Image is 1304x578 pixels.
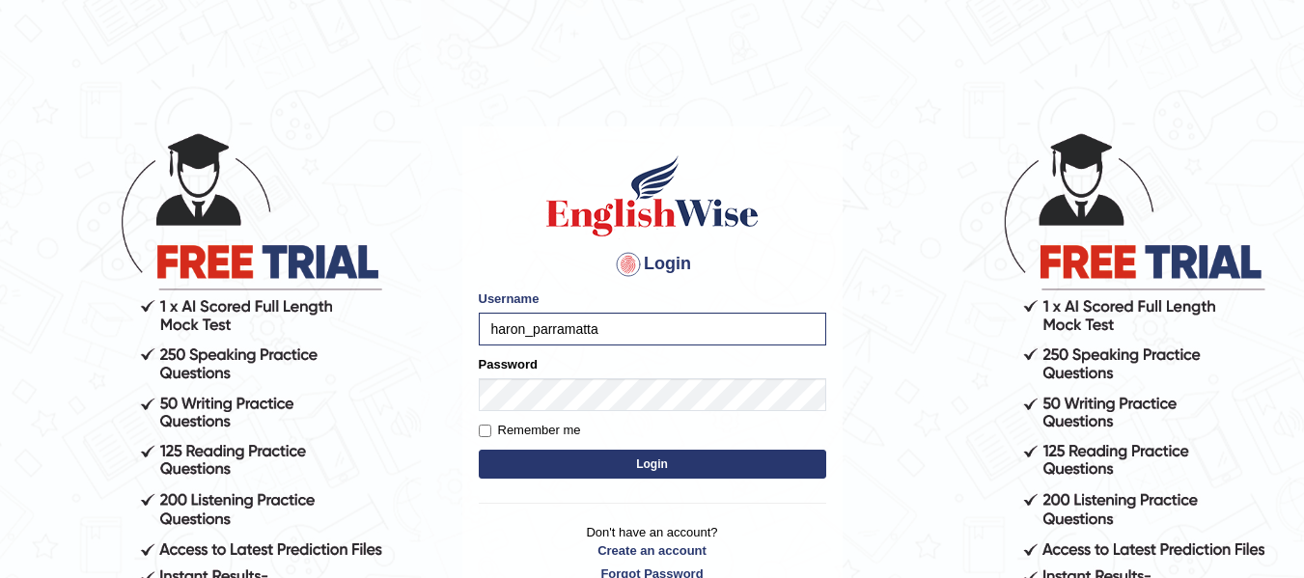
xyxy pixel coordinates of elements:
[479,450,826,479] button: Login
[479,541,826,560] a: Create an account
[479,425,491,437] input: Remember me
[479,289,540,308] label: Username
[479,421,581,440] label: Remember me
[542,152,763,239] img: Logo of English Wise sign in for intelligent practice with AI
[479,249,826,280] h4: Login
[479,355,538,373] label: Password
